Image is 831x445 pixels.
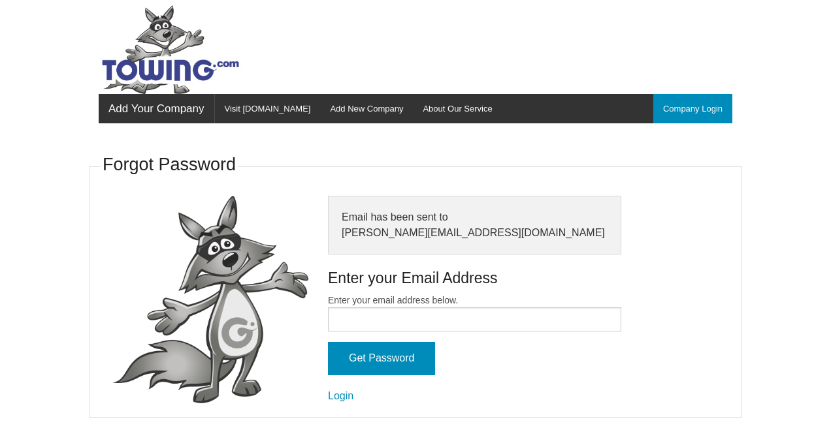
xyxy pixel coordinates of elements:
a: Login [328,390,353,401]
a: Add New Company [320,94,413,123]
img: Towing.com Logo [99,5,242,94]
a: About Our Service [413,94,502,123]
a: Company Login [653,94,732,123]
input: Get Password [328,342,435,375]
a: Add Your Company [99,94,214,123]
input: Enter your email address below. [328,307,621,331]
a: Visit [DOMAIN_NAME] [215,94,321,123]
div: Email has been sent to [PERSON_NAME][EMAIL_ADDRESS][DOMAIN_NAME] [328,196,621,254]
h3: Forgot Password [103,153,236,177]
h4: Enter your Email Address [328,268,621,288]
img: fox-Presenting.png [112,196,308,404]
label: Enter your email address below. [328,294,621,331]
